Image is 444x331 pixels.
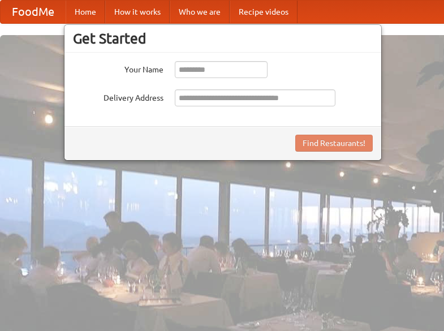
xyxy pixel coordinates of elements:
[1,1,66,23] a: FoodMe
[295,135,373,152] button: Find Restaurants!
[105,1,170,23] a: How it works
[230,1,298,23] a: Recipe videos
[73,61,163,75] label: Your Name
[66,1,105,23] a: Home
[73,89,163,104] label: Delivery Address
[170,1,230,23] a: Who we are
[73,30,373,47] h3: Get Started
